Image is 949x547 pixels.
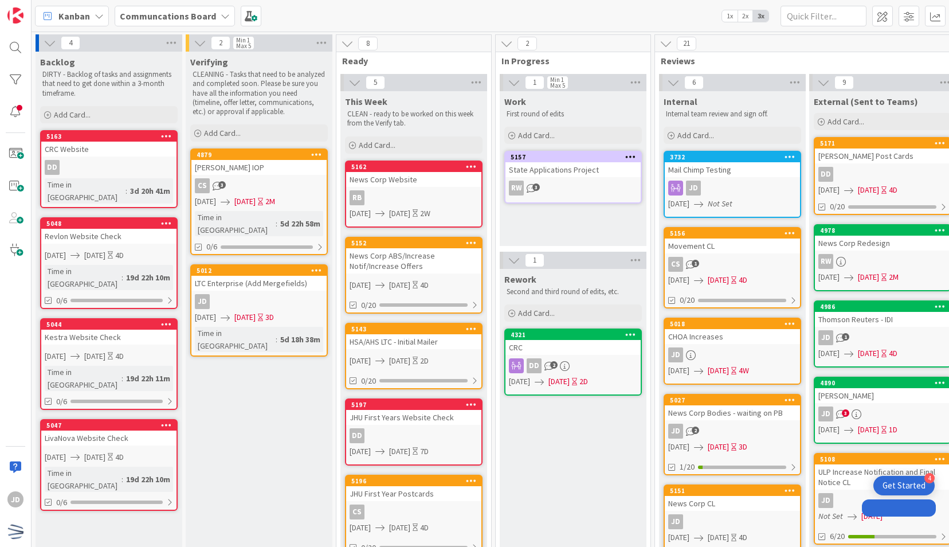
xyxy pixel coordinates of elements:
span: [DATE] [389,446,410,458]
img: avatar [7,523,23,540]
div: 5151News Corp CL [665,486,800,511]
span: 2 [692,427,699,434]
div: JD [195,294,210,309]
div: Open Get Started checklist, remaining modules: 4 [873,476,935,495]
span: [DATE] [668,532,689,544]
div: CS [668,257,683,272]
div: 5162News Corp Website [346,162,481,187]
img: Visit kanbanzone.com [7,7,23,24]
div: 5143HSA/AHS LTC - Initial Mailer [346,324,481,349]
span: 2 [550,361,558,369]
div: 5012LTC Enterprise (Add Mergefields) [191,265,327,291]
div: 5156 [670,229,800,237]
div: News Corp Bodies - waiting on PB [665,405,800,420]
div: News Corp Website [346,172,481,187]
div: 5048Revlon Website Check [41,218,177,244]
div: 7D [420,446,429,458]
div: Time in [GEOGRAPHIC_DATA] [45,366,121,391]
span: [DATE] [861,510,883,522]
span: : [276,217,277,230]
span: [DATE] [668,198,689,210]
div: 5163 [41,131,177,142]
div: 5143 [346,324,481,334]
span: Add Card... [359,140,395,150]
div: 4879 [197,151,327,159]
span: [DATE] [45,350,66,362]
div: Max 5 [550,83,565,88]
div: 5027News Corp Bodies - waiting on PB [665,395,800,420]
div: DD [818,167,833,182]
a: 5143HSA/AHS LTC - Initial Mailer[DATE][DATE]2D0/20 [345,323,483,389]
span: : [121,372,123,385]
span: 8 [358,37,378,50]
div: JD [668,424,683,439]
div: 5157State Applications Project [505,152,641,177]
span: Kanban [58,9,90,23]
span: [DATE] [389,279,410,291]
span: [DATE] [818,347,840,360]
span: 1 [842,333,849,341]
div: 5157 [505,152,641,162]
div: 5162 [346,162,481,172]
div: 5018 [665,319,800,329]
div: 5152 [346,238,481,248]
a: 5162News Corp WebsiteRB[DATE][DATE]2W [345,161,483,228]
div: Max 5 [236,43,251,49]
div: 5163 [46,132,177,140]
div: State Applications Project [505,162,641,177]
span: 9 [834,76,854,89]
div: Revlon Website Check [41,229,177,244]
div: 4879 [191,150,327,160]
span: [DATE] [84,350,105,362]
span: [DATE] [195,311,216,323]
p: CLEAN - ready to be worked on this week from the Verify tab. [347,110,480,128]
i: Not Set [708,198,732,209]
span: [DATE] [45,451,66,463]
div: 5151 [665,486,800,496]
div: 5d 18h 38m [277,333,323,346]
div: CRC Website [41,142,177,157]
span: [DATE] [858,424,879,436]
a: 5163CRC WebsiteDDTime in [GEOGRAPHIC_DATA]:3d 20h 41m [40,130,178,208]
div: 5044 [41,319,177,330]
a: 5012LTC Enterprise (Add Mergefields)JD[DATE][DATE]3DTime in [GEOGRAPHIC_DATA]:5d 18h 38m [190,264,328,357]
div: JD [818,493,833,508]
p: First round of edits [507,110,640,119]
span: [DATE] [350,522,371,534]
span: [DATE] [509,376,530,388]
div: JD [818,407,833,421]
div: Time in [GEOGRAPHIC_DATA] [195,211,276,236]
span: 21 [677,37,696,50]
div: Time in [GEOGRAPHIC_DATA] [195,327,276,352]
span: 5 [366,76,385,89]
a: 5018CHOA IncreasesJD[DATE][DATE]4W [664,318,801,385]
div: 5156 [665,228,800,239]
span: 1/20 [680,461,695,473]
div: 2D [420,355,429,367]
div: JD [665,514,800,529]
p: Second and third round of edits, etc. [507,287,640,296]
div: DD [346,428,481,443]
span: : [121,271,123,284]
div: 5197 [346,400,481,410]
div: 2M [889,271,899,283]
div: 3D [265,311,274,323]
div: Mail Chimp Testing [665,162,800,177]
div: JHU First Years Website Check [346,410,481,425]
span: [DATE] [858,347,879,360]
div: 5196 [346,476,481,486]
div: 3732 [665,152,800,162]
div: Min 1 [550,77,564,83]
div: 5027 [665,395,800,405]
span: [DATE] [84,451,105,463]
span: Add Card... [677,130,714,140]
div: 4D [115,451,124,463]
span: [DATE] [350,355,371,367]
span: Add Card... [54,110,91,120]
div: DD [350,428,364,443]
div: 5012 [197,267,327,275]
span: Add Card... [518,308,555,318]
div: RB [346,190,481,205]
div: JD [668,514,683,529]
span: [DATE] [858,184,879,196]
